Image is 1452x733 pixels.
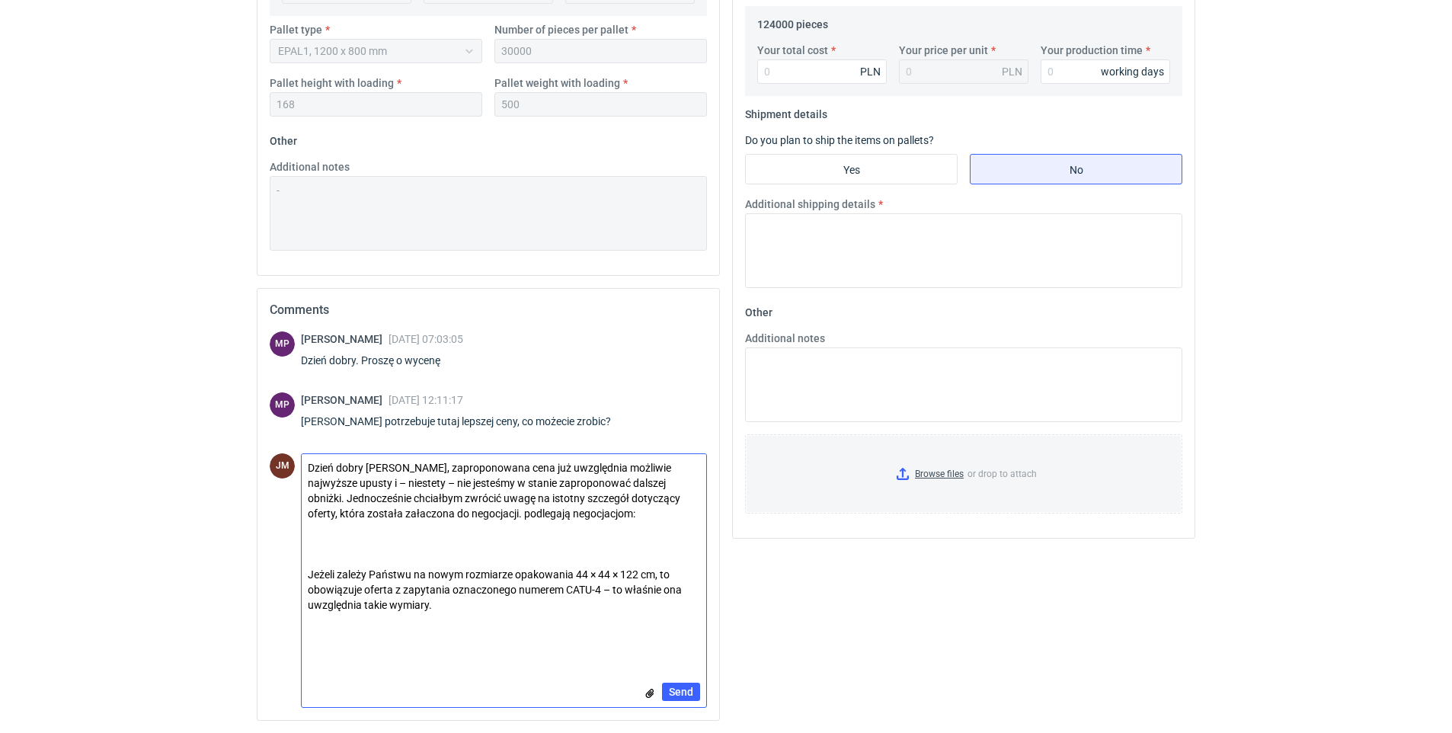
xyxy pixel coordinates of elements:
input: 0 [1041,59,1170,84]
legend: Shipment details [745,102,827,120]
label: Additional notes [270,159,350,174]
span: [DATE] 12:11:17 [389,394,463,406]
label: Yes [745,154,958,184]
div: JOANNA MOCZAŁA [270,453,295,479]
legend: Other [745,300,772,318]
button: Send [662,683,700,701]
div: Dzień dobry. Proszę o wycenę [301,353,463,368]
label: Number of pieces per pallet [494,22,628,37]
label: No [970,154,1182,184]
span: Send [669,687,693,697]
legend: 124000 pieces [757,12,828,30]
textarea: - [270,176,707,251]
label: Your production time [1041,43,1143,58]
div: working days [1101,64,1164,79]
label: Pallet type [270,22,322,37]
label: or drop to attach [746,435,1182,513]
div: PLN [860,64,881,79]
figcaption: MP [270,392,295,418]
span: [PERSON_NAME] [301,394,389,406]
legend: Other [270,129,297,147]
div: Michał Palasek [270,392,295,418]
label: Pallet weight with loading [494,75,620,91]
h2: Comments [270,301,707,319]
input: 0 [757,59,887,84]
label: Your total cost [757,43,828,58]
div: [PERSON_NAME] potrzebuje tutaj lepszej ceny, co możecie zrobic? [301,414,629,429]
span: [PERSON_NAME] [301,333,389,345]
textarea: Dzień dobry [PERSON_NAME], zaproponowana cena już uwzględnia możliwie najwyższe upusty i – nieste... [302,454,706,664]
label: Do you plan to ship the items on pallets? [745,134,934,146]
div: PLN [1002,64,1022,79]
label: Pallet height with loading [270,75,394,91]
span: [DATE] 07:03:05 [389,333,463,345]
label: Your price per unit [899,43,988,58]
label: Additional shipping details [745,197,875,212]
label: Additional notes [745,331,825,346]
figcaption: MP [270,331,295,357]
figcaption: JM [270,453,295,479]
div: Michał Palasek [270,331,295,357]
